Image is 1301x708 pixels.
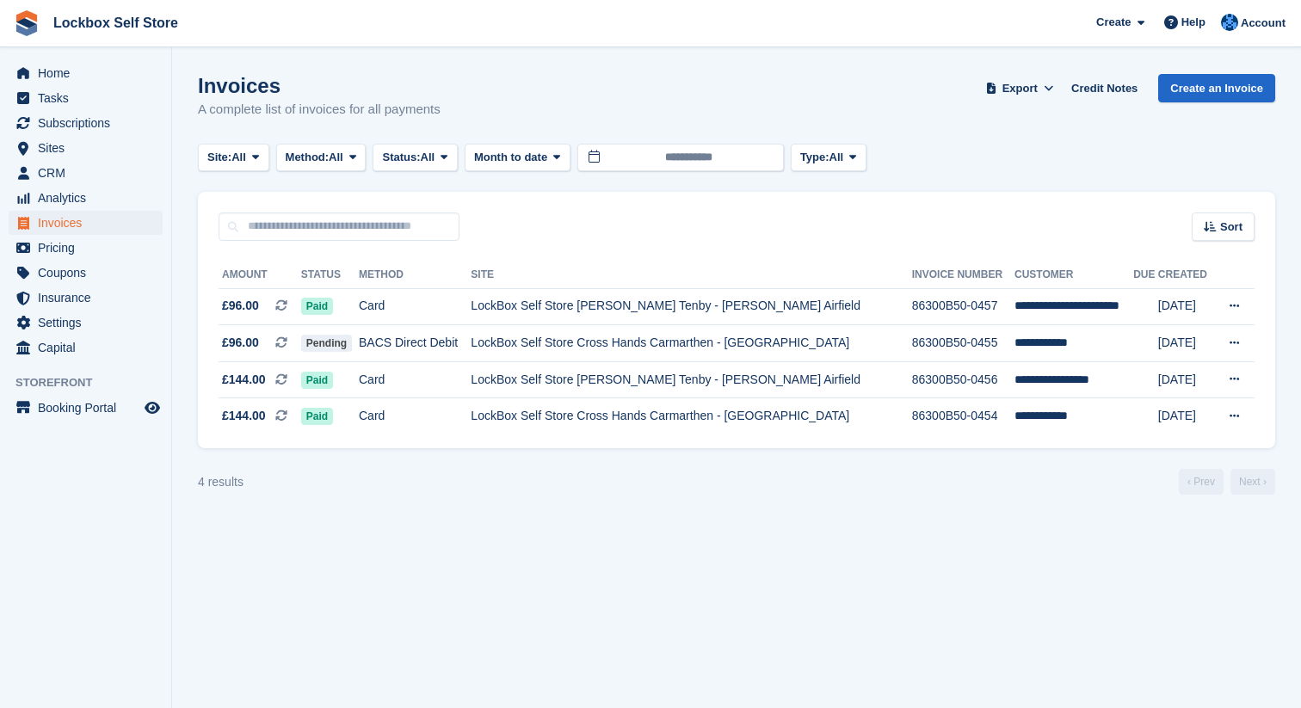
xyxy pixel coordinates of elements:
[912,262,1014,289] th: Invoice Number
[15,374,171,391] span: Storefront
[1220,219,1242,236] span: Sort
[359,325,471,362] td: BACS Direct Debit
[38,136,141,160] span: Sites
[142,397,163,418] a: Preview store
[38,111,141,135] span: Subscriptions
[222,371,266,389] span: £144.00
[9,136,163,160] a: menu
[465,144,570,172] button: Month to date
[9,336,163,360] a: menu
[1179,469,1224,495] a: Previous
[1133,262,1158,289] th: Due
[1221,14,1238,31] img: Naomi Davies
[38,396,141,420] span: Booking Portal
[198,144,269,172] button: Site: All
[38,336,141,360] span: Capital
[9,61,163,85] a: menu
[1158,361,1214,398] td: [DATE]
[1096,14,1131,31] span: Create
[9,211,163,235] a: menu
[301,372,333,389] span: Paid
[198,473,244,491] div: 4 results
[1158,288,1214,325] td: [DATE]
[9,311,163,335] a: menu
[9,286,163,310] a: menu
[222,297,259,315] span: £96.00
[421,149,435,166] span: All
[219,262,301,289] th: Amount
[471,325,911,362] td: LockBox Self Store Cross Hands Carmarthen - [GEOGRAPHIC_DATA]
[222,407,266,425] span: £144.00
[38,86,141,110] span: Tasks
[9,111,163,135] a: menu
[207,149,231,166] span: Site:
[791,144,866,172] button: Type: All
[1230,469,1275,495] a: Next
[38,211,141,235] span: Invoices
[912,288,1014,325] td: 86300B50-0457
[9,236,163,260] a: menu
[301,262,359,289] th: Status
[1158,262,1214,289] th: Created
[912,398,1014,434] td: 86300B50-0454
[301,298,333,315] span: Paid
[1158,74,1275,102] a: Create an Invoice
[800,149,829,166] span: Type:
[474,149,547,166] span: Month to date
[38,311,141,335] span: Settings
[471,262,911,289] th: Site
[382,149,420,166] span: Status:
[9,186,163,210] a: menu
[373,144,457,172] button: Status: All
[1175,469,1279,495] nav: Page
[1181,14,1205,31] span: Help
[1241,15,1286,32] span: Account
[38,236,141,260] span: Pricing
[1158,325,1214,362] td: [DATE]
[359,398,471,434] td: Card
[9,396,163,420] a: menu
[1064,74,1144,102] a: Credit Notes
[38,186,141,210] span: Analytics
[38,161,141,185] span: CRM
[982,74,1057,102] button: Export
[1002,80,1038,97] span: Export
[471,398,911,434] td: LockBox Self Store Cross Hands Carmarthen - [GEOGRAPHIC_DATA]
[231,149,246,166] span: All
[912,325,1014,362] td: 86300B50-0455
[912,361,1014,398] td: 86300B50-0456
[198,74,441,97] h1: Invoices
[276,144,367,172] button: Method: All
[38,286,141,310] span: Insurance
[38,61,141,85] span: Home
[471,288,911,325] td: LockBox Self Store [PERSON_NAME] Tenby - [PERSON_NAME] Airfield
[222,334,259,352] span: £96.00
[286,149,330,166] span: Method:
[14,10,40,36] img: stora-icon-8386f47178a22dfd0bd8f6a31ec36ba5ce8667c1dd55bd0f319d3a0aa187defe.svg
[301,335,352,352] span: Pending
[1014,262,1133,289] th: Customer
[9,161,163,185] a: menu
[359,262,471,289] th: Method
[329,149,343,166] span: All
[301,408,333,425] span: Paid
[1158,398,1214,434] td: [DATE]
[38,261,141,285] span: Coupons
[198,100,441,120] p: A complete list of invoices for all payments
[829,149,844,166] span: All
[359,361,471,398] td: Card
[359,288,471,325] td: Card
[46,9,185,37] a: Lockbox Self Store
[9,86,163,110] a: menu
[471,361,911,398] td: LockBox Self Store [PERSON_NAME] Tenby - [PERSON_NAME] Airfield
[9,261,163,285] a: menu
